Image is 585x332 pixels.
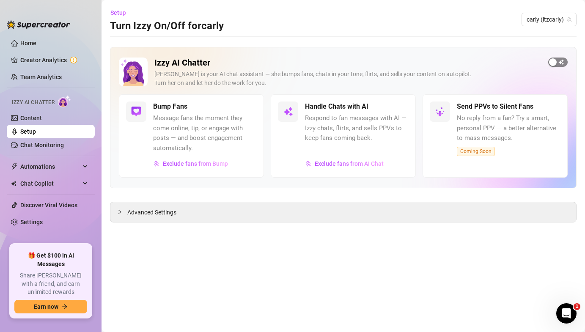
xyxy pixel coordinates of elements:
[556,303,577,324] iframe: Intercom live chat
[127,208,176,217] span: Advanced Settings
[110,6,133,19] button: Setup
[305,157,384,170] button: Exclude fans from AI Chat
[62,304,68,310] span: arrow-right
[154,161,159,167] img: svg%3e
[14,252,87,268] span: 🎁 Get $100 in AI Messages
[20,115,42,121] a: Content
[567,17,572,22] span: team
[457,147,495,156] span: Coming Soon
[305,102,368,112] h5: Handle Chats with AI
[527,13,571,26] span: carly (itzcarly)
[457,102,533,112] h5: Send PPVs to Silent Fans
[20,142,64,148] a: Chat Monitoring
[283,107,293,117] img: svg%3e
[58,95,71,107] img: AI Chatter
[457,113,560,143] span: No reply from a fan? Try a smart, personal PPV — a better alternative to mass messages.
[154,70,541,88] div: [PERSON_NAME] is your AI chat assistant — she bumps fans, chats in your tone, flirts, and sells y...
[119,58,148,86] img: Izzy AI Chatter
[20,74,62,80] a: Team Analytics
[20,128,36,135] a: Setup
[305,113,409,143] span: Respond to fan messages with AI — Izzy chats, flirts, and sells PPVs to keep fans coming back.
[574,303,580,310] span: 1
[163,160,228,167] span: Exclude fans from Bump
[435,107,445,117] img: svg%3e
[11,163,18,170] span: thunderbolt
[11,181,16,187] img: Chat Copilot
[131,107,141,117] img: svg%3e
[305,161,311,167] img: svg%3e
[117,207,127,217] div: collapsed
[20,177,80,190] span: Chat Copilot
[153,157,228,170] button: Exclude fans from Bump
[14,272,87,296] span: Share [PERSON_NAME] with a friend, and earn unlimited rewards
[117,209,122,214] span: collapsed
[154,58,541,68] h2: Izzy AI Chatter
[20,160,80,173] span: Automations
[315,160,384,167] span: Exclude fans from AI Chat
[20,53,88,67] a: Creator Analytics exclamation-circle
[12,99,55,107] span: Izzy AI Chatter
[20,202,77,209] a: Discover Viral Videos
[34,303,58,310] span: Earn now
[110,9,126,16] span: Setup
[20,219,43,225] a: Settings
[153,102,187,112] h5: Bump Fans
[14,300,87,313] button: Earn nowarrow-right
[20,40,36,47] a: Home
[110,19,224,33] h3: Turn Izzy On/Off for carly
[7,20,70,29] img: logo-BBDzfeDw.svg
[153,113,257,153] span: Message fans the moment they come online, tip, or engage with posts — and boost engagement automa...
